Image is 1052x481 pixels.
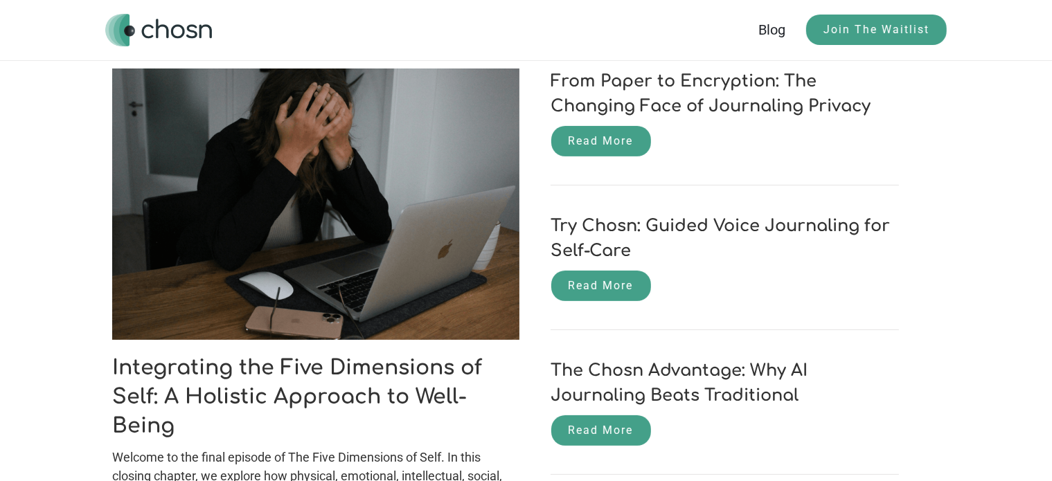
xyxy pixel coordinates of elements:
[551,415,651,446] a: Read More
[551,359,899,408] h1: The Chosn Advantage: Why AI Journaling Beats Traditional
[105,14,212,46] a: home
[551,271,651,301] a: Read More
[112,354,519,441] h1: Integrating the Five Dimensions of Self: A Holistic Approach to Well-Being
[806,15,947,45] a: Join The Waitlist
[758,21,806,38] a: Blog
[551,69,899,119] h1: From Paper to Encryption: The Changing Face of Journaling Privacy
[551,214,899,264] h1: Try Chosn: Guided Voice Journaling for Self-Care
[551,126,651,156] a: Read More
